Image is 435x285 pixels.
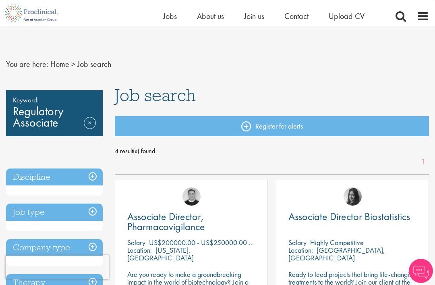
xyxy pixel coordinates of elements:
span: Associate Director, Pharmacovigilance [127,210,205,233]
h3: Company type [6,239,103,256]
span: 4 result(s) found [115,145,429,157]
p: US$200000.00 - US$250000.00 per annum [149,238,278,247]
a: About us [197,11,224,21]
img: Chatbot [409,259,433,283]
h3: Job type [6,204,103,221]
iframe: reCAPTCHA [6,255,109,279]
a: Contact [284,11,309,21]
p: [US_STATE], [GEOGRAPHIC_DATA] [127,245,194,262]
p: Highly Competitive [310,238,364,247]
p: [GEOGRAPHIC_DATA], [GEOGRAPHIC_DATA] [288,245,385,262]
span: Salary [127,238,145,247]
span: Job search [115,84,196,106]
img: Heidi Hennigan [344,187,362,206]
span: Location: [127,245,152,255]
span: Job search [77,59,111,69]
img: Bo Forsen [182,187,201,206]
a: Jobs [163,11,177,21]
h3: Discipline [6,169,103,186]
a: breadcrumb link [50,59,69,69]
a: Associate Director Biostatistics [288,212,416,222]
a: Join us [244,11,264,21]
div: Regulatory Associate [6,90,103,136]
span: Keyword: [13,94,96,106]
a: Register for alerts [115,116,429,136]
a: 1 [417,157,429,166]
span: Associate Director Biostatistics [288,210,410,223]
span: > [71,59,75,69]
span: Location: [288,245,313,255]
span: Salary [288,238,307,247]
a: Associate Director, Pharmacovigilance [127,212,255,232]
a: Upload CV [329,11,365,21]
span: You are here: [6,59,48,69]
a: Remove [84,117,96,140]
